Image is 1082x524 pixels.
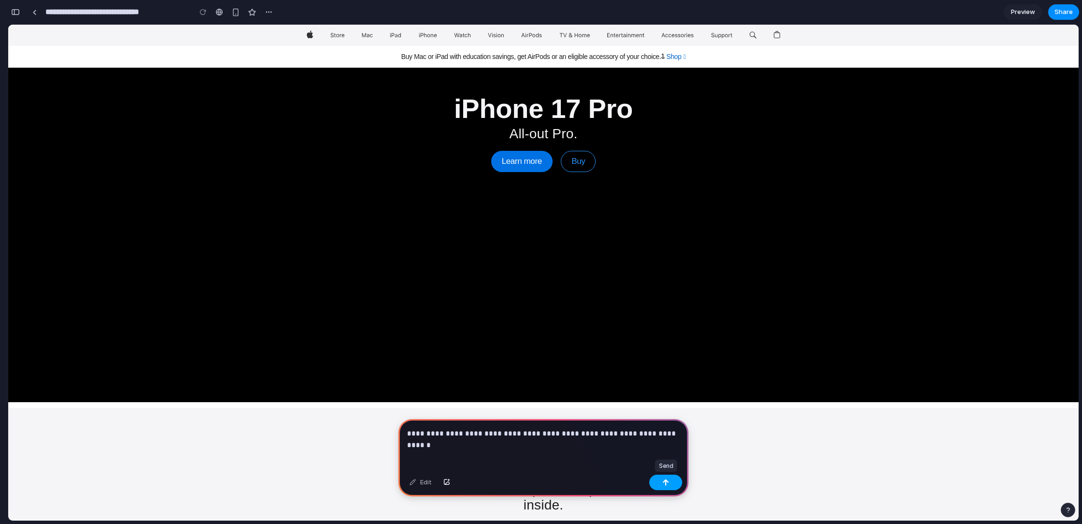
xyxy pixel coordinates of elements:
span: Buy Mac or iPad with education savings, get AirPods or an eligible accessory of your choice. [393,21,678,43]
a: Footnote 1 [653,28,656,35]
a: Shop, Education Store [658,28,677,36]
div: Send [655,460,677,472]
a: Learn more, iPhone 17 Pro [483,126,544,147]
button: Share [1048,4,1079,20]
span: Share [1054,7,1073,17]
a: Preview [1004,4,1042,20]
span: Preview [1011,7,1035,17]
a: Buy, iPhone 17 Pro [553,126,587,147]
